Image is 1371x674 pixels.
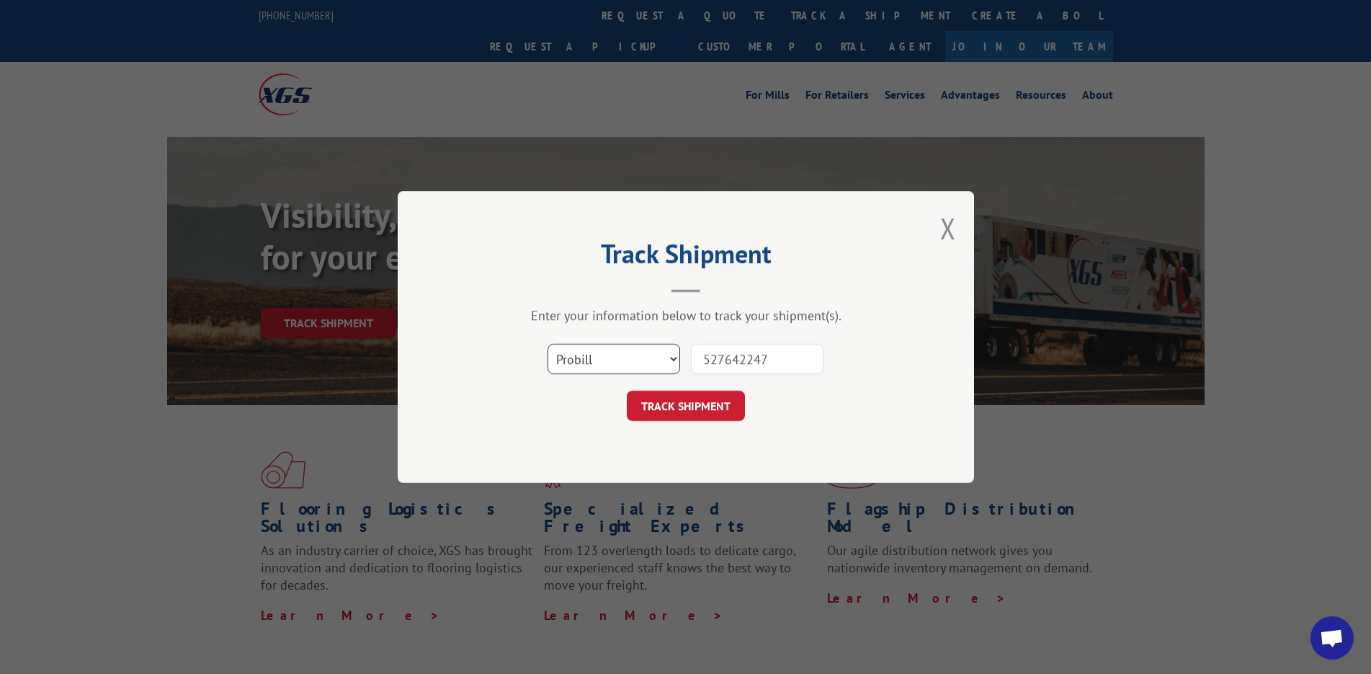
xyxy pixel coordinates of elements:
[627,391,745,421] button: TRACK SHIPMENT
[1310,616,1354,660] div: Open chat
[691,344,823,374] input: Number(s)
[940,209,956,247] button: Close modal
[470,244,902,271] h2: Track Shipment
[470,307,902,324] div: Enter your information below to track your shipment(s).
